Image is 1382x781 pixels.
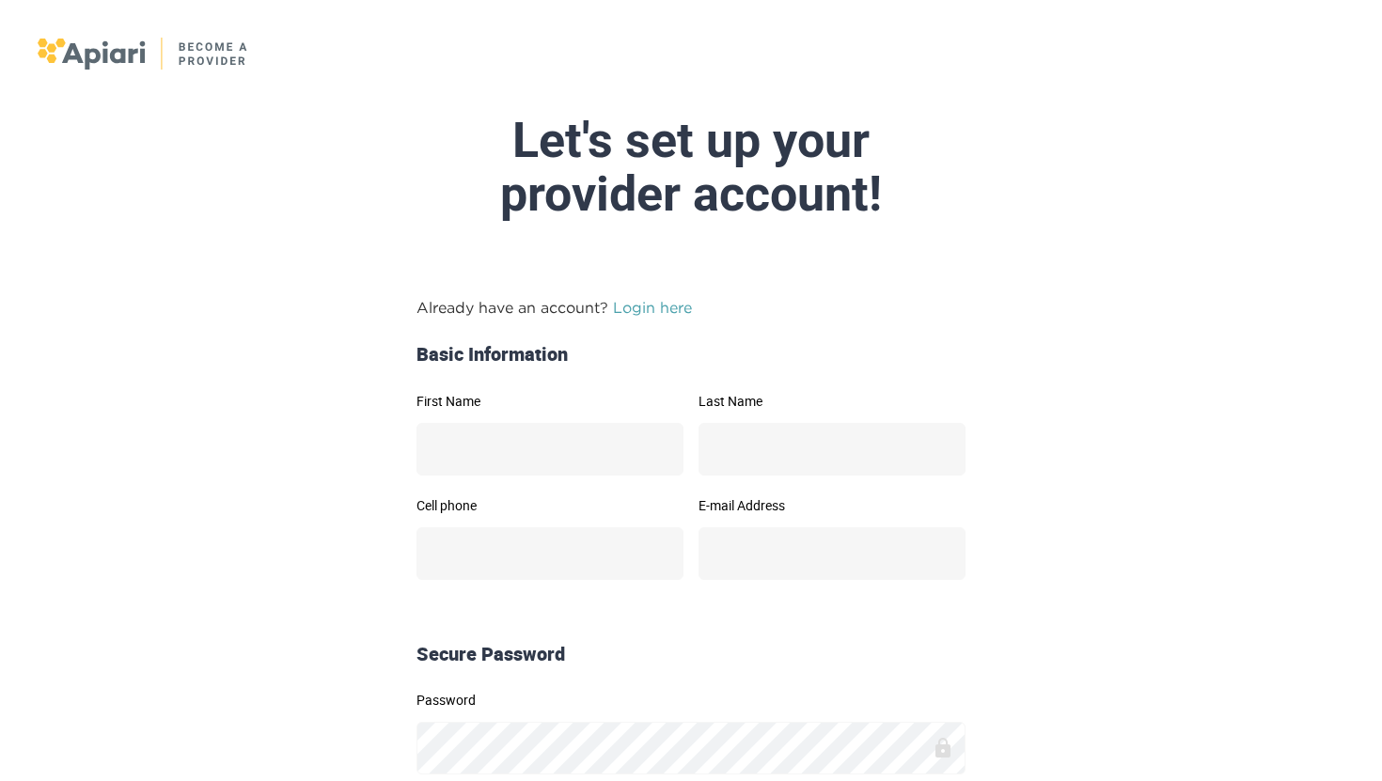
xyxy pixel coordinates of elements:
[247,114,1135,221] div: Let's set up your provider account!
[38,38,249,70] img: logo
[416,296,966,319] p: Already have an account?
[416,694,966,707] label: Password
[416,499,683,512] label: Cell phone
[699,395,966,408] label: Last Name
[416,395,683,408] label: First Name
[409,641,973,668] div: Secure Password
[699,499,966,512] label: E-mail Address
[613,299,692,316] a: Login here
[409,341,973,368] div: Basic Information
